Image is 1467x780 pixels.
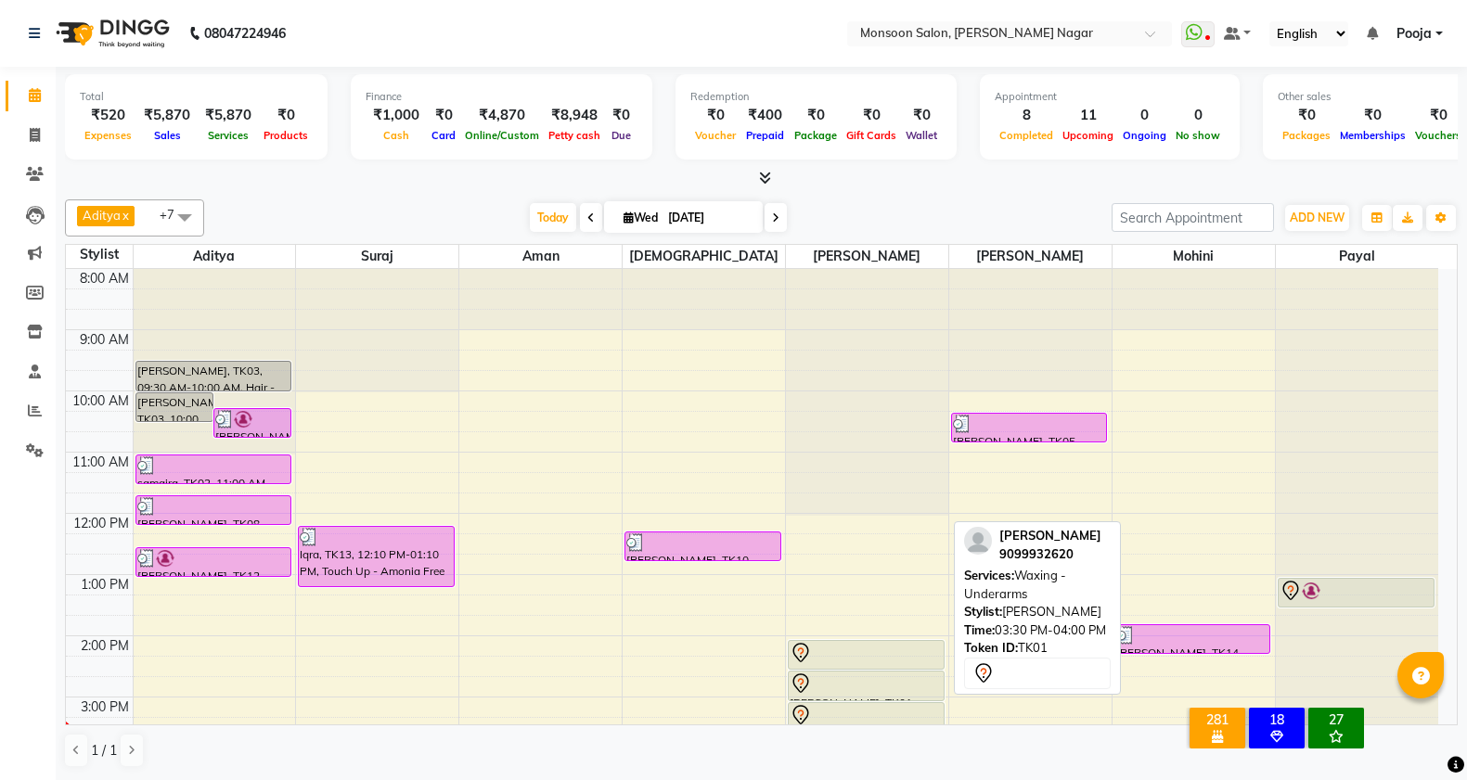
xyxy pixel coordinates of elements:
b: 08047224946 [204,7,286,59]
span: Sales [149,129,186,142]
div: ₹0 [842,105,901,126]
div: ₹0 [605,105,637,126]
span: [PERSON_NAME] [786,245,948,268]
span: Expenses [80,129,136,142]
span: Waxing - Underarms [964,568,1066,601]
span: Due [607,129,636,142]
span: No show [1171,129,1225,142]
div: 2:00 PM [77,636,133,656]
span: 1 / 1 [91,741,117,761]
div: TK01 [964,639,1111,658]
div: [PERSON_NAME], TK05, 10:20 AM-10:50 AM, Symbiosis - Threading [952,414,1107,441]
div: Redemption [690,89,942,105]
div: [PERSON_NAME], TK01, 03:00 PM-03:30 PM, Waxing -(Bikini) [789,703,944,731]
span: Today [530,203,576,232]
div: 8:00 AM [76,269,133,288]
span: Wallet [901,129,942,142]
span: Packages [1278,129,1335,142]
span: Aman [459,245,622,268]
div: ₹5,870 [136,105,198,126]
div: 18 [1253,711,1301,728]
div: ₹4,870 [460,105,544,126]
span: +7 [160,207,188,222]
div: Finance [366,89,637,105]
span: Time: [964,622,995,637]
div: Appointment [995,89,1225,105]
span: Services: [964,568,1014,582]
img: profile [964,527,992,555]
div: 0 [1118,105,1171,126]
div: Stylist [66,245,133,264]
div: 12:00 PM [70,514,133,533]
span: Pooja [1396,24,1432,44]
div: [PERSON_NAME], TK08, 11:40 AM-12:10 PM, Hair - Ironing /Tongs [136,496,291,524]
span: Online/Custom [460,129,544,142]
div: [PERSON_NAME], TK10, 12:15 PM-12:45 PM, symbiosis ([DEMOGRAPHIC_DATA]) - Haircut [625,532,780,560]
span: Voucher [690,129,740,142]
div: 03:30 PM-04:00 PM [964,621,1111,640]
div: ₹400 [740,105,790,126]
div: [PERSON_NAME], TK01, 02:00 PM-02:30 PM, Waxing - Full Arms [789,641,944,669]
span: Mohini [1113,245,1275,268]
iframe: chat widget [1389,706,1448,761]
div: ₹0 [1335,105,1410,126]
div: 10:00 AM [69,391,133,411]
div: 1:00 PM [77,575,133,595]
div: ₹1,000 [366,105,427,126]
div: 8 [995,105,1058,126]
span: Memberships [1335,129,1410,142]
span: Token ID: [964,640,1018,655]
div: 27 [1312,711,1360,728]
div: [PERSON_NAME], TK01, 02:30 PM-03:00 PM, Waxing - Full Legs [789,671,944,700]
div: Iqra, TK13, 12:10 PM-01:10 PM, Touch Up - Amonia Free [299,527,454,586]
span: Services [203,129,253,142]
button: ADD NEW [1285,205,1349,231]
span: Stylist: [964,604,1002,619]
span: Aditya [83,208,121,223]
div: 281 [1193,711,1242,728]
span: Payal [1276,245,1438,268]
div: ₹0 [690,105,740,126]
div: [PERSON_NAME], TK03, 10:00 AM-10:30 AM, Hair - Ironing /Tongs [136,393,212,421]
span: Completed [995,129,1058,142]
div: 11:00 AM [69,453,133,472]
span: Gift Cards [842,129,901,142]
span: Cash [379,129,414,142]
span: Upcoming [1058,129,1118,142]
span: [DEMOGRAPHIC_DATA] [623,245,785,268]
div: 0 [1171,105,1225,126]
div: [PERSON_NAME], TK12, 12:30 PM-01:00 PM, Hair - Hair Wash (Loreal) Blow Dry [136,548,291,576]
div: 3:00 PM [77,697,133,717]
div: ₹0 [427,105,460,126]
div: ₹0 [1278,105,1335,126]
input: Search Appointment [1112,203,1274,232]
span: Vouchers [1410,129,1466,142]
span: Package [790,129,842,142]
span: [PERSON_NAME] [949,245,1112,268]
div: ₹520 [80,105,136,126]
a: x [121,208,129,223]
div: ₹0 [901,105,942,126]
span: Prepaid [741,129,789,142]
div: [PERSON_NAME], TK03, 09:30 AM-10:00 AM, Hair - Ironing /Tongs [136,362,291,390]
span: ADD NEW [1290,211,1345,224]
span: Wed [619,211,663,224]
div: [PERSON_NAME], TK04, 10:15 AM-10:45 AM, Hair wash LOREAL [214,409,290,437]
div: 9:00 AM [76,330,133,350]
div: ₹0 [259,105,313,126]
div: 11 [1058,105,1118,126]
div: [PERSON_NAME] [964,603,1111,621]
span: Suraj [296,245,458,268]
span: Products [259,129,313,142]
input: 2025-09-03 [663,204,755,232]
div: Total [80,89,313,105]
span: Aditya [134,245,296,268]
div: 9099932620 [999,545,1101,564]
div: [PERSON_NAME], TK09, 01:00 PM-01:30 PM, Hair - Hair Wash (Loreal) Blow Dry [1279,579,1434,607]
div: samaira, TK02, 11:00 AM-11:30 AM, Hair - Hair Wash (Loreal) Blow Dry [136,455,291,483]
div: [PERSON_NAME], TK14, 01:45 PM-02:15 PM, Threading - Upperlip/[GEOGRAPHIC_DATA]/Forehead [1115,625,1270,653]
img: logo [47,7,174,59]
div: ₹0 [790,105,842,126]
span: Ongoing [1118,129,1171,142]
div: ₹8,948 [544,105,605,126]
